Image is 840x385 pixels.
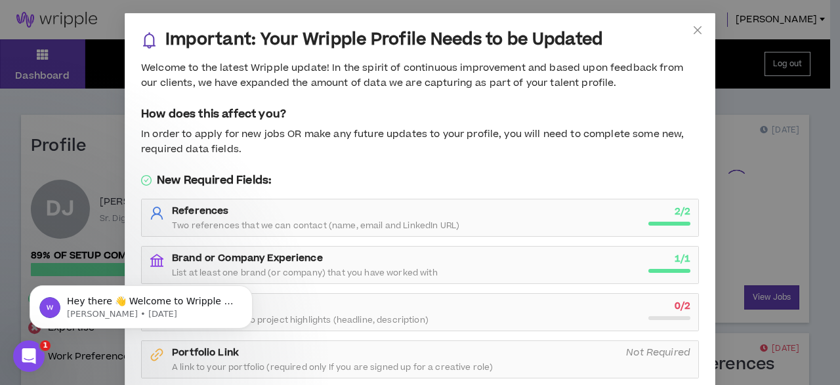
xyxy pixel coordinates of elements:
span: Provide at least two project highlights (headline, description) [172,315,429,325]
iframe: Intercom notifications message [10,258,272,350]
span: close [692,25,703,35]
span: bell [141,32,157,49]
strong: 0 / 2 [675,299,690,313]
strong: 1 / 1 [675,252,690,266]
strong: 2 / 2 [675,205,690,218]
span: user [150,206,164,220]
div: Welcome to the latest Wripple update! In the spirit of continuous improvement and based upon feed... [141,61,699,91]
h3: Important: Your Wripple Profile Needs to be Updated [165,30,602,51]
span: check-circle [141,175,152,186]
div: In order to apply for new jobs OR make any future updates to your profile, you will need to compl... [141,127,699,157]
h5: How does this affect you? [141,106,699,122]
span: List at least one brand (or company) that you have worked with [172,268,438,278]
strong: Portfolio Link [172,346,239,359]
span: 1 [40,340,51,351]
iframe: Intercom live chat [13,340,45,372]
button: Close [680,13,715,49]
span: link [150,348,164,362]
span: A link to your portfolio (required only If you are signed up for a creative role) [172,362,493,373]
span: Two references that we can contact (name, email and LinkedIn URL) [172,220,459,231]
span: bank [150,253,164,268]
strong: Brand or Company Experience [172,251,323,265]
h5: New Required Fields: [141,172,699,188]
i: Not Required [626,346,690,359]
strong: References [172,204,228,218]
